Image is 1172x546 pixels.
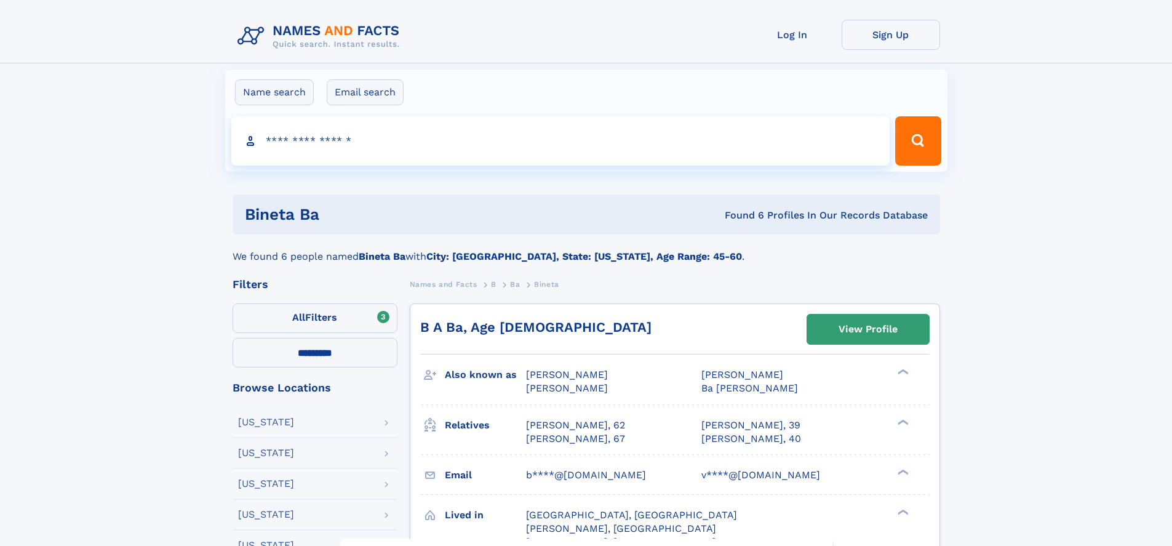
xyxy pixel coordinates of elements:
[895,418,909,426] div: ❯
[445,465,526,486] h3: Email
[233,303,397,333] label: Filters
[526,382,608,394] span: [PERSON_NAME]
[231,116,890,166] input: search input
[445,415,526,436] h3: Relatives
[510,276,520,292] a: Ba
[238,417,294,427] div: [US_STATE]
[534,280,559,289] span: Bineta
[701,419,800,432] a: [PERSON_NAME], 39
[238,448,294,458] div: [US_STATE]
[410,276,477,292] a: Names and Facts
[235,79,314,105] label: Name search
[238,479,294,489] div: [US_STATE]
[701,369,783,380] span: [PERSON_NAME]
[895,116,941,166] button: Search Button
[292,311,305,323] span: All
[743,20,842,50] a: Log In
[895,368,909,376] div: ❯
[420,319,652,335] a: B A Ba, Age [DEMOGRAPHIC_DATA]
[238,510,294,520] div: [US_STATE]
[526,523,716,534] span: [PERSON_NAME], [GEOGRAPHIC_DATA]
[245,207,522,222] h1: Bineta Ba
[445,505,526,526] h3: Lived in
[526,369,608,380] span: [PERSON_NAME]
[233,382,397,393] div: Browse Locations
[839,315,898,343] div: View Profile
[701,432,801,446] a: [PERSON_NAME], 40
[359,251,405,262] b: Bineta Ba
[233,279,397,290] div: Filters
[895,508,909,516] div: ❯
[526,509,737,521] span: [GEOGRAPHIC_DATA], [GEOGRAPHIC_DATA]
[233,235,940,264] div: We found 6 people named with .
[327,79,404,105] label: Email search
[895,468,909,476] div: ❯
[491,276,496,292] a: B
[526,419,625,432] a: [PERSON_NAME], 62
[445,364,526,385] h3: Also known as
[842,20,940,50] a: Sign Up
[510,280,520,289] span: Ba
[491,280,496,289] span: B
[233,20,410,53] img: Logo Names and Facts
[807,315,929,344] a: View Profile
[526,432,625,446] a: [PERSON_NAME], 67
[426,251,742,262] b: City: [GEOGRAPHIC_DATA], State: [US_STATE], Age Range: 45-60
[522,209,928,222] div: Found 6 Profiles In Our Records Database
[701,382,798,394] span: Ba [PERSON_NAME]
